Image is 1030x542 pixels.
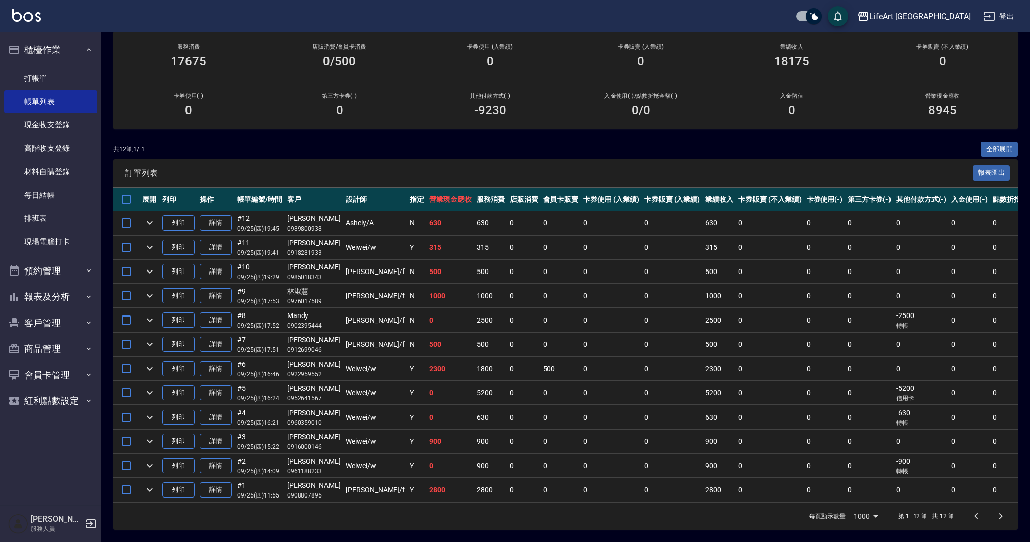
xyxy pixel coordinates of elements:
[200,482,232,498] a: 詳情
[343,357,407,381] td: Weiwei /w
[235,430,285,454] td: #3
[407,260,427,284] td: N
[703,333,736,356] td: 500
[287,394,341,403] p: 0952641567
[427,284,474,308] td: 1000
[142,458,157,473] button: expand row
[287,238,341,248] div: [PERSON_NAME]
[287,262,341,273] div: [PERSON_NAME]
[804,381,846,405] td: 0
[949,357,990,381] td: 0
[894,333,949,356] td: 0
[894,236,949,259] td: 0
[642,405,703,429] td: 0
[949,284,990,308] td: 0
[142,288,157,303] button: expand row
[487,54,494,68] h3: 0
[4,362,97,388] button: 會員卡管理
[343,381,407,405] td: Weiwei /w
[507,188,541,211] th: 店販消費
[142,215,157,231] button: expand row
[541,236,581,259] td: 0
[804,405,846,429] td: 0
[237,248,282,257] p: 09/25 (四) 19:41
[728,43,855,50] h2: 業績收入
[804,260,846,284] td: 0
[427,333,474,356] td: 500
[407,211,427,235] td: N
[703,188,736,211] th: 業績收入
[235,188,285,211] th: 帳單編號/時間
[581,308,642,332] td: 0
[276,43,402,50] h2: 店販消費 /會員卡消費
[162,240,195,255] button: 列印
[343,333,407,356] td: [PERSON_NAME] /f
[804,284,846,308] td: 0
[894,357,949,381] td: 0
[407,381,427,405] td: Y
[581,236,642,259] td: 0
[845,284,894,308] td: 0
[949,381,990,405] td: 0
[235,405,285,429] td: #4
[736,357,804,381] td: 0
[407,430,427,454] td: Y
[4,258,97,284] button: 預約管理
[949,188,990,211] th: 入金使用(-)
[541,308,581,332] td: 0
[474,333,507,356] td: 500
[541,357,581,381] td: 500
[287,370,341,379] p: 0922959552
[287,359,341,370] div: [PERSON_NAME]
[162,482,195,498] button: 列印
[894,308,949,332] td: -2500
[853,6,975,27] button: LifeArt [GEOGRAPHIC_DATA]
[804,188,846,211] th: 卡券使用(-)
[728,93,855,99] h2: 入金儲值
[736,333,804,356] td: 0
[736,405,804,429] td: 0
[581,405,642,429] td: 0
[237,273,282,282] p: 09/25 (四) 19:29
[336,103,343,117] h3: 0
[879,43,1006,50] h2: 卡券販賣 (不入業績)
[541,333,581,356] td: 0
[287,297,341,306] p: 0976017589
[139,188,160,211] th: 展開
[774,54,810,68] h3: 18175
[581,430,642,454] td: 0
[142,482,157,498] button: expand row
[200,434,232,449] a: 詳情
[507,308,541,332] td: 0
[8,514,28,534] img: Person
[703,211,736,235] td: 630
[407,405,427,429] td: Y
[185,103,192,117] h3: 0
[632,103,650,117] h3: 0 /0
[4,336,97,362] button: 商品管理
[949,430,990,454] td: 0
[894,284,949,308] td: 0
[4,67,97,90] a: 打帳單
[788,103,795,117] h3: 0
[507,405,541,429] td: 0
[896,418,947,427] p: 轉帳
[200,264,232,280] a: 詳情
[407,284,427,308] td: N
[507,357,541,381] td: 0
[162,361,195,377] button: 列印
[427,93,553,99] h2: 其他付款方式(-)
[287,273,341,282] p: 0985018343
[323,54,356,68] h3: 0/500
[276,93,402,99] h2: 第三方卡券(-)
[642,211,703,235] td: 0
[4,310,97,336] button: 客戶管理
[343,260,407,284] td: [PERSON_NAME] /f
[845,381,894,405] td: 0
[237,370,282,379] p: 09/25 (四) 16:46
[125,43,252,50] h3: 服務消費
[197,188,235,211] th: 操作
[427,236,474,259] td: 315
[287,286,341,297] div: 林淑慧
[407,357,427,381] td: Y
